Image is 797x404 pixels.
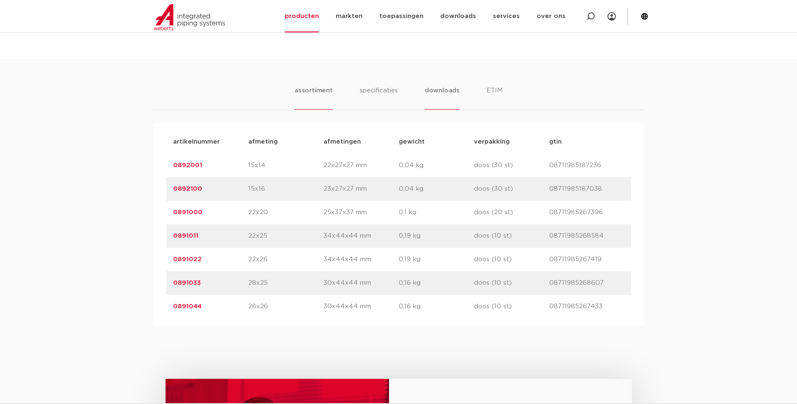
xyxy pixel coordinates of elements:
p: 0,1 kg [399,207,474,218]
p: 0,16 kg [399,302,474,312]
p: doos (10 st) [474,278,549,288]
p: 22x20 [248,207,324,218]
p: doos (10 st) [474,302,549,312]
p: 34x44x44 mm [324,254,399,265]
p: gewicht [399,137,474,147]
p: gtin [549,137,624,147]
p: 08711985267396 [549,207,624,218]
p: 25x37x37 mm [324,207,399,218]
a: 0891022 [173,256,202,262]
p: doos (10 st) [474,254,549,265]
p: 15x14 [248,160,324,171]
p: 08711985268584 [549,231,624,241]
li: ETIM [487,86,502,110]
a: 0892100 [173,186,202,192]
li: downloads [425,86,460,110]
p: doos (10 st) [474,231,549,241]
p: 08711985268607 [549,278,624,288]
p: 08711985187038 [549,184,624,194]
p: doos (30 st) [474,184,549,194]
p: doos (30 st) [474,160,549,171]
p: 15x16 [248,184,324,194]
p: artikelnummer [173,137,248,147]
a: 0891033 [173,280,201,286]
p: 08711985267433 [549,302,624,312]
p: 23x27x27 mm [324,184,399,194]
p: 22x25 [248,231,324,241]
a: 0892001 [173,162,202,168]
p: 0,19 kg [399,231,474,241]
a: 0891044 [173,303,202,310]
a: 0891011 [173,233,198,239]
p: verpakking [474,137,549,147]
p: 08711985187236 [549,160,624,171]
p: 34x44x44 mm [324,231,399,241]
li: specificaties [360,86,398,110]
p: 0,04 kg [399,184,474,194]
p: 22x26 [248,254,324,265]
p: 0,16 kg [399,278,474,288]
p: 0,19 kg [399,254,474,265]
p: afmetingen [324,137,399,147]
p: 30x44x44 mm [324,278,399,288]
p: 30x44x44 mm [324,302,399,312]
p: 08711985267419 [549,254,624,265]
li: assortiment [295,86,333,110]
p: afmeting [248,137,324,147]
p: 22x27x27 mm [324,160,399,171]
p: 0,04 kg [399,160,474,171]
p: 28x25 [248,278,324,288]
p: 28x26 [248,302,324,312]
a: 0891000 [173,209,203,215]
p: doos (20 st) [474,207,549,218]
